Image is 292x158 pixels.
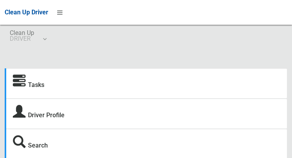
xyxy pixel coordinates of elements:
a: Clean Up Driver [5,7,48,18]
a: Tasks [28,81,44,89]
span: Clean Up Driver [5,9,48,16]
a: Search [28,142,48,149]
a: Driver Profile [28,111,65,119]
span: Clean Up [10,30,46,42]
a: Clean UpDRIVER [5,25,51,50]
small: DRIVER [10,36,34,42]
